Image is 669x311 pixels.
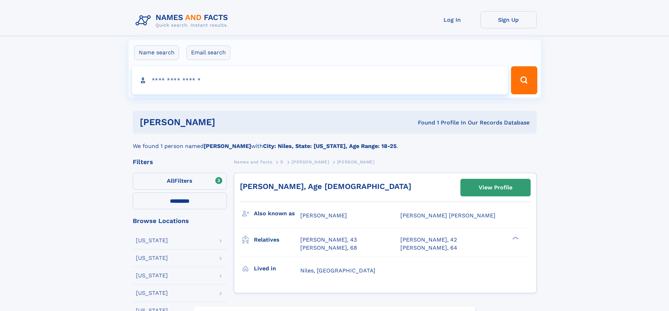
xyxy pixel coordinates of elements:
span: [PERSON_NAME] [300,212,347,219]
div: [US_STATE] [136,238,168,243]
a: Sign Up [480,11,537,28]
div: View Profile [479,180,512,196]
div: ❯ [511,236,519,241]
div: Filters [133,159,227,165]
h3: Lived in [254,263,300,275]
span: All [167,177,174,184]
span: [PERSON_NAME] [291,160,329,164]
h3: Relatives [254,234,300,246]
a: [PERSON_NAME] [291,157,329,166]
a: [PERSON_NAME], 64 [400,244,457,252]
input: search input [132,66,508,94]
div: [US_STATE] [136,255,168,261]
a: D [280,157,284,166]
a: [PERSON_NAME], 68 [300,244,357,252]
span: Niles, [GEOGRAPHIC_DATA] [300,267,375,274]
a: [PERSON_NAME], 43 [300,236,357,244]
span: D [280,160,284,164]
a: View Profile [461,179,530,196]
a: [PERSON_NAME], Age [DEMOGRAPHIC_DATA] [240,182,411,191]
b: [PERSON_NAME] [204,143,251,149]
div: We found 1 person named with . [133,134,537,150]
span: [PERSON_NAME] [337,160,375,164]
label: Name search [134,45,179,60]
b: City: Niles, State: [US_STATE], Age Range: 18-25 [263,143,396,149]
button: Search Button [511,66,537,94]
a: [PERSON_NAME], 42 [400,236,457,244]
span: [PERSON_NAME] [PERSON_NAME] [400,212,496,219]
div: [US_STATE] [136,290,168,296]
img: Logo Names and Facts [133,11,234,30]
div: Found 1 Profile In Our Records Database [316,119,530,127]
h1: [PERSON_NAME] [140,118,317,127]
h3: Also known as [254,208,300,219]
label: Email search [186,45,230,60]
div: [US_STATE] [136,273,168,278]
a: Names and Facts [234,157,273,166]
label: Filters [133,173,227,190]
div: Browse Locations [133,218,227,224]
a: Log In [424,11,480,28]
